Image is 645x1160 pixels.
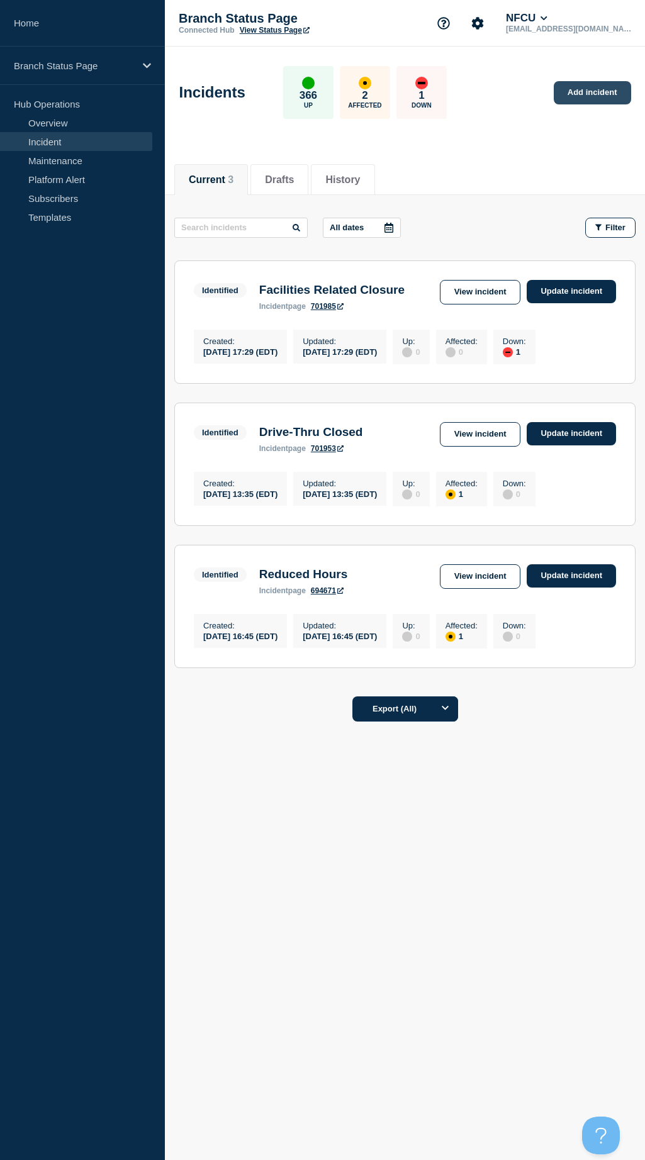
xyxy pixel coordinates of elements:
[430,10,457,36] button: Support
[203,337,278,346] p: Created :
[527,564,616,588] a: Update incident
[440,564,521,589] a: View incident
[433,696,458,722] button: Options
[303,488,377,499] div: [DATE] 13:35 (EDT)
[503,632,513,642] div: disabled
[464,10,491,36] button: Account settings
[359,77,371,89] div: affected
[446,337,478,346] p: Affected :
[303,479,377,488] p: Updated :
[402,632,412,642] div: disabled
[415,77,428,89] div: down
[203,630,278,641] div: [DATE] 16:45 (EDT)
[446,488,478,499] div: 1
[503,25,634,33] p: [EMAIL_ADDRESS][DOMAIN_NAME]
[503,337,526,346] p: Down :
[402,337,420,346] p: Up :
[174,218,308,238] input: Search incidents
[554,81,631,104] a: Add incident
[402,479,420,488] p: Up :
[259,567,347,581] h3: Reduced Hours
[304,102,313,109] p: Up
[503,12,550,25] button: NFCU
[446,621,478,630] p: Affected :
[527,280,616,303] a: Update incident
[14,60,135,71] p: Branch Status Page
[194,425,247,440] span: Identified
[259,425,363,439] h3: Drive-Thru Closed
[303,630,377,641] div: [DATE] 16:45 (EDT)
[362,89,367,102] p: 2
[418,89,424,102] p: 1
[179,84,245,101] h1: Incidents
[203,488,278,499] div: [DATE] 13:35 (EDT)
[259,302,306,311] p: page
[240,26,310,35] a: View Status Page
[228,174,233,185] span: 3
[259,586,306,595] p: page
[503,488,526,499] div: 0
[446,346,478,357] div: 0
[179,11,430,26] p: Branch Status Page
[503,621,526,630] p: Down :
[194,283,247,298] span: Identified
[194,567,247,582] span: Identified
[446,632,456,642] div: affected
[402,489,412,499] div: disabled
[203,479,278,488] p: Created :
[527,422,616,445] a: Update incident
[203,346,278,357] div: [DATE] 17:29 (EDT)
[265,174,294,186] button: Drafts
[402,621,420,630] p: Up :
[605,223,625,232] span: Filter
[503,479,526,488] p: Down :
[503,347,513,357] div: down
[203,621,278,630] p: Created :
[259,283,405,297] h3: Facilities Related Closure
[303,346,377,357] div: [DATE] 17:29 (EDT)
[311,302,344,311] a: 701985
[303,337,377,346] p: Updated :
[582,1117,620,1154] iframe: Help Scout Beacon - Open
[440,280,521,304] a: View incident
[412,102,432,109] p: Down
[302,77,315,89] div: up
[402,488,420,499] div: 0
[259,444,306,453] p: page
[311,586,344,595] a: 694671
[259,586,288,595] span: incident
[503,630,526,642] div: 0
[330,223,364,232] p: All dates
[303,621,377,630] p: Updated :
[259,302,288,311] span: incident
[446,479,478,488] p: Affected :
[323,218,401,238] button: All dates
[446,630,478,642] div: 1
[352,696,458,722] button: Export (All)
[446,347,456,357] div: disabled
[503,346,526,357] div: 1
[348,102,381,109] p: Affected
[503,489,513,499] div: disabled
[300,89,317,102] p: 366
[402,347,412,357] div: disabled
[402,346,420,357] div: 0
[311,444,344,453] a: 701953
[585,218,636,238] button: Filter
[259,444,288,453] span: incident
[189,174,233,186] button: Current 3
[440,422,521,447] a: View incident
[446,489,456,499] div: affected
[325,174,360,186] button: History
[402,630,420,642] div: 0
[179,26,235,35] p: Connected Hub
